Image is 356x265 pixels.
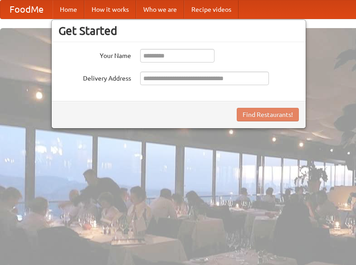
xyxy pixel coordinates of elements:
[84,0,136,19] a: How it works
[53,0,84,19] a: Home
[136,0,184,19] a: Who we are
[0,0,53,19] a: FoodMe
[59,72,131,83] label: Delivery Address
[59,24,299,38] h3: Get Started
[237,108,299,121] button: Find Restaurants!
[59,49,131,60] label: Your Name
[184,0,239,19] a: Recipe videos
